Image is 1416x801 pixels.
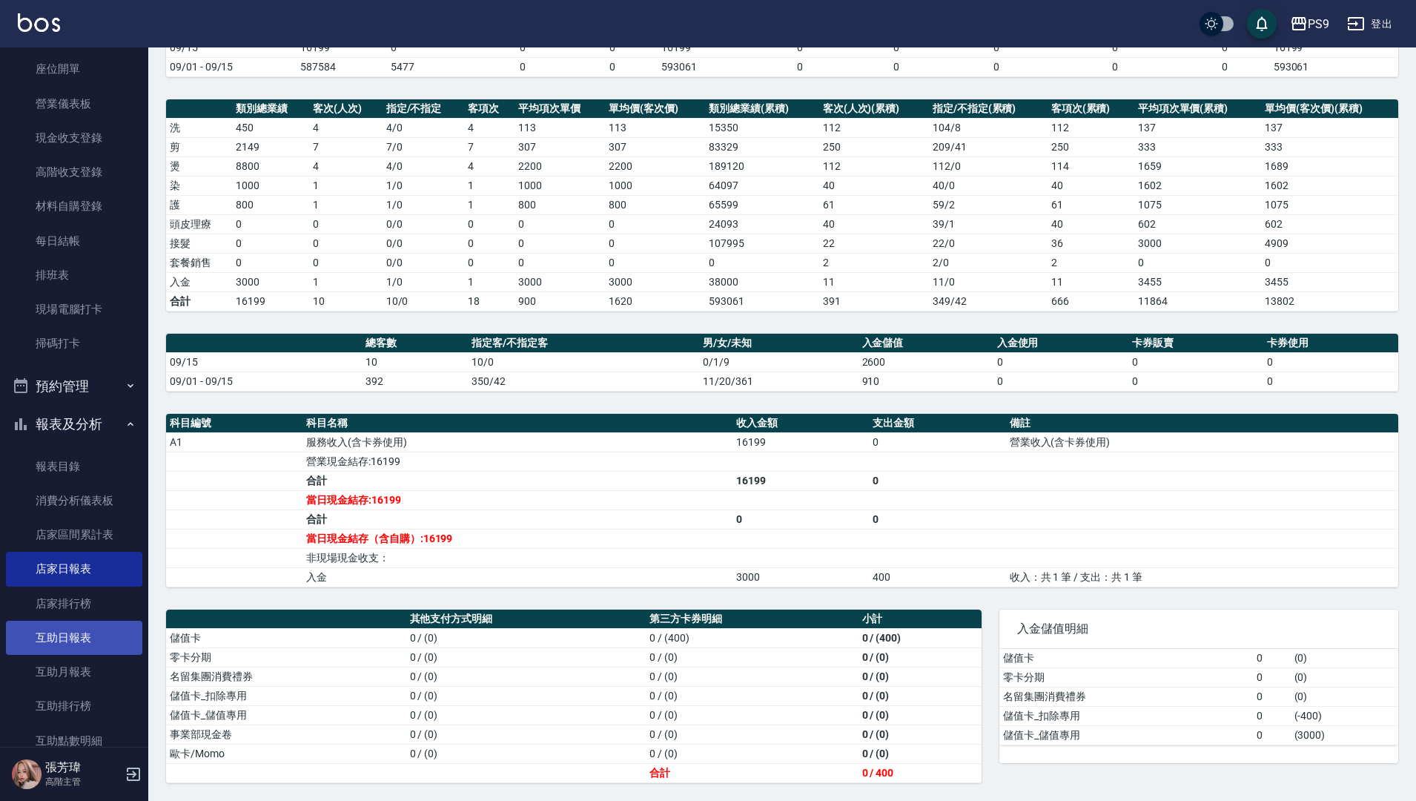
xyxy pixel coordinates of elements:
table: a dense table [166,414,1398,587]
td: 0 [942,57,1051,76]
td: 7 [309,137,383,156]
td: ( 0 ) [1291,687,1398,706]
td: 0 [1263,352,1398,372]
td: 137 [1261,118,1398,137]
td: 333 [1261,137,1398,156]
td: 602 [1134,214,1262,234]
td: 4 [309,118,383,137]
td: 1075 [1261,195,1398,214]
td: 666 [1048,291,1134,311]
th: 單均價(客次價) [605,99,705,119]
td: 0 [232,253,309,272]
td: 0 [605,214,705,234]
td: 09/15 [166,38,297,57]
td: 0 [464,234,515,253]
td: 0 / (0) [858,705,982,725]
td: 09/15 [166,352,362,372]
td: 307 [605,137,705,156]
td: 0 [232,214,309,234]
a: 排班表 [6,258,142,292]
td: 0 / (0) [406,686,646,705]
th: 單均價(客次價)(累積) [1261,99,1398,119]
td: 112 / 0 [929,156,1048,176]
td: 0 / (0) [858,686,982,705]
td: ( 0 ) [1291,667,1398,687]
td: 0 [852,57,942,76]
td: 0/1/9 [699,352,858,372]
td: 儲值卡_扣除專用 [999,706,1253,725]
td: 800 [605,195,705,214]
td: 1620 [605,291,705,311]
td: 0 / (0) [646,667,858,686]
td: 0 [567,57,658,76]
td: 0 [1261,253,1398,272]
td: 1 [309,195,383,214]
td: 112 [1048,118,1134,137]
a: 掃碼打卡 [6,326,142,360]
td: A1 [166,432,302,452]
th: 收入金額 [732,414,869,433]
td: 40 [819,176,929,195]
td: 189120 [705,156,818,176]
td: 合計 [302,510,732,529]
td: 4 [309,156,383,176]
td: 儲值卡 [999,649,1253,668]
td: 593061 [658,57,748,76]
td: 250 [819,137,929,156]
td: 0 / 0 [383,214,465,234]
td: 收入：共 1 筆 / 支出：共 1 筆 [1006,567,1398,587]
td: 2600 [858,352,993,372]
td: 入金 [166,272,232,291]
th: 卡券販賣 [1128,334,1263,353]
td: 零卡分期 [166,647,406,667]
a: 材料自購登錄 [6,189,142,223]
td: 歐卡/Momo [166,744,406,763]
td: 0 [1253,649,1290,668]
div: PS9 [1308,15,1329,33]
td: ( 3000 ) [1291,725,1398,745]
td: 0 [993,352,1128,372]
td: 1000 [605,176,705,195]
td: 0 [705,253,818,272]
td: 107995 [705,234,818,253]
td: 0 [387,38,477,57]
td: 0 [1051,38,1180,57]
td: 392 [362,372,468,391]
td: 零卡分期 [999,667,1253,687]
button: PS9 [1284,9,1335,39]
td: 0 [1180,38,1270,57]
td: 4 [464,156,515,176]
td: 儲值卡_儲值專用 [166,705,406,725]
td: 名留集團消費禮券 [166,667,406,686]
td: 3000 [732,567,869,587]
td: 8800 [232,156,309,176]
a: 互助點數明細 [6,724,142,758]
td: 1 / 0 [383,272,465,291]
td: 0 [605,253,705,272]
table: a dense table [999,649,1398,745]
a: 店家排行榜 [6,587,142,621]
button: 登出 [1341,10,1398,38]
td: 0 / (0) [858,647,982,667]
td: 137 [1134,118,1262,137]
td: 4 / 0 [383,156,465,176]
th: 類別總業績 [232,99,309,119]
td: 0 [1253,667,1290,687]
td: 0 [1128,372,1263,391]
td: 5477 [387,57,477,76]
td: 1602 [1261,176,1398,195]
th: 平均項次單價 [515,99,605,119]
td: 3000 [232,272,309,291]
td: 16199 [1270,38,1398,57]
td: 0 [942,38,1051,57]
td: 0 [1263,372,1398,391]
td: 7 [464,137,515,156]
td: 1 [464,195,515,214]
th: 客項次 [464,99,515,119]
td: 112 [819,156,929,176]
a: 營業儀表板 [6,87,142,121]
td: 22 / 0 [929,234,1048,253]
td: 16199 [658,38,748,57]
a: 座位開單 [6,52,142,86]
td: 112 [819,118,929,137]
